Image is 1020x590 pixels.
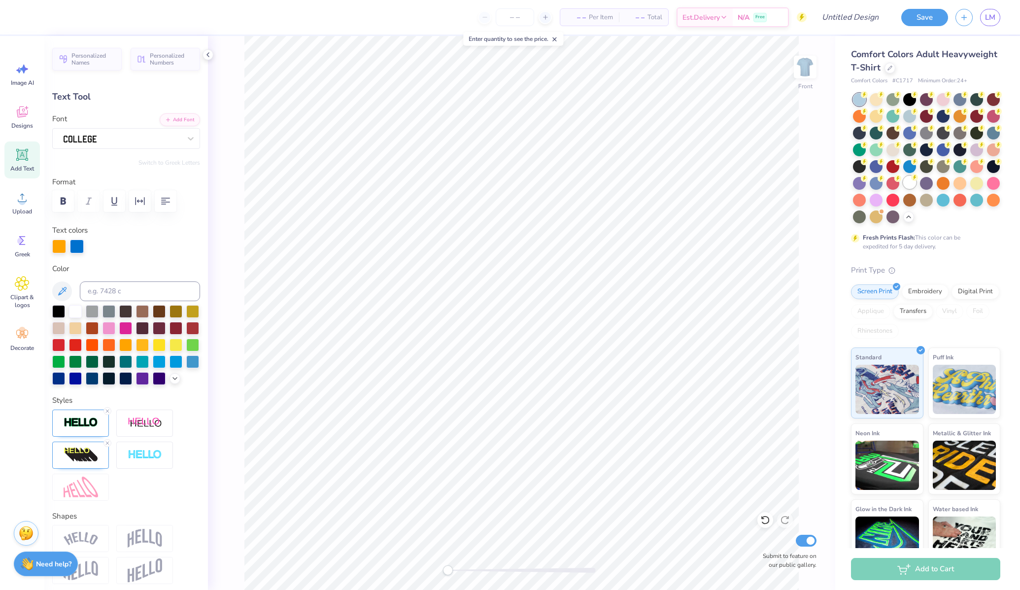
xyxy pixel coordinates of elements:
[851,304,890,319] div: Applique
[128,450,162,461] img: Negative Space
[463,32,563,46] div: Enter quantity to see the price.
[36,559,71,569] strong: Need help?
[80,281,200,301] input: e.g. 7428 c
[918,77,967,85] span: Minimum Order: 24 +
[892,77,913,85] span: # C1717
[855,365,919,414] img: Standard
[12,208,32,215] span: Upload
[933,352,953,362] span: Puff Ink
[855,517,919,566] img: Glow in the Dark Ink
[625,12,645,23] span: – –
[851,77,887,85] span: Comfort Colors
[160,113,200,126] button: Add Font
[64,417,98,428] img: Stroke
[738,12,749,23] span: N/A
[795,57,815,77] img: Front
[64,447,98,463] img: 3D Illusion
[128,558,162,583] img: Rise
[863,234,915,242] strong: Fresh Prints Flash:
[952,284,999,299] div: Digital Print
[443,565,453,575] div: Accessibility label
[851,48,997,73] span: Comfort Colors Adult Heavyweight T-Shirt
[851,265,1000,276] div: Print Type
[893,304,933,319] div: Transfers
[755,14,765,21] span: Free
[131,48,200,70] button: Personalized Numbers
[71,52,116,66] span: Personalized Names
[52,395,72,406] label: Styles
[855,428,880,438] span: Neon Ink
[128,417,162,429] img: Shadow
[798,82,813,91] div: Front
[10,165,34,173] span: Add Text
[6,293,38,309] span: Clipart & logos
[933,365,996,414] img: Puff Ink
[855,504,912,514] span: Glow in the Dark Ink
[863,233,984,251] div: This color can be expedited for 5 day delivery.
[64,532,98,545] img: Arc
[902,284,949,299] div: Embroidery
[11,122,33,130] span: Designs
[64,477,98,498] img: Free Distort
[496,8,534,26] input: – –
[980,9,1000,26] a: LM
[10,344,34,352] span: Decorate
[851,324,899,339] div: Rhinestones
[589,12,613,23] span: Per Item
[52,511,77,522] label: Shapes
[851,284,899,299] div: Screen Print
[933,517,996,566] img: Water based Ink
[15,250,30,258] span: Greek
[11,79,34,87] span: Image AI
[52,113,67,125] label: Font
[901,9,948,26] button: Save
[138,159,200,167] button: Switch to Greek Letters
[52,225,88,236] label: Text colors
[855,352,882,362] span: Standard
[52,90,200,104] div: Text Tool
[64,561,98,580] img: Flag
[855,441,919,490] img: Neon Ink
[566,12,586,23] span: – –
[966,304,989,319] div: Foil
[933,441,996,490] img: Metallic & Glitter Ink
[682,12,720,23] span: Est. Delivery
[150,52,194,66] span: Personalized Numbers
[814,7,886,27] input: Untitled Design
[933,504,978,514] span: Water based Ink
[52,176,200,188] label: Format
[128,529,162,548] img: Arch
[647,12,662,23] span: Total
[757,552,816,569] label: Submit to feature on our public gallery.
[52,48,122,70] button: Personalized Names
[936,304,963,319] div: Vinyl
[933,428,991,438] span: Metallic & Glitter Ink
[52,263,200,275] label: Color
[985,12,995,23] span: LM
